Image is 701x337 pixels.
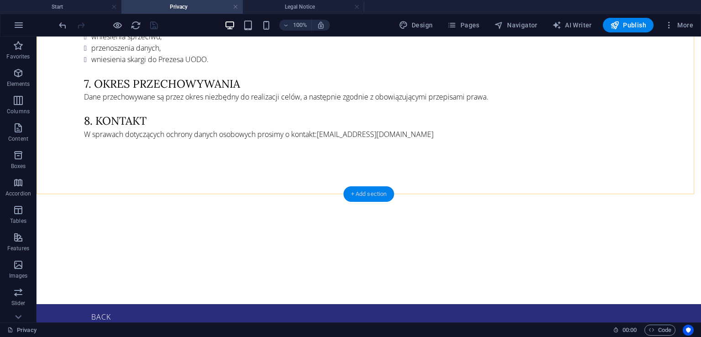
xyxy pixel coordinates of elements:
button: More [661,18,697,32]
button: Navigator [491,18,541,32]
p: Columns [7,108,30,115]
h6: Session time [613,325,637,336]
p: Features [7,245,29,252]
a: Click to cancel selection. Double-click to open Pages [7,325,37,336]
button: Code [644,325,675,336]
h4: Legal Notice [243,2,364,12]
p: Elements [7,80,30,88]
button: reload [130,20,141,31]
p: Slider [11,300,26,307]
p: Images [9,272,28,279]
button: undo [57,20,68,31]
p: Favorites [6,53,30,60]
button: Usercentrics [683,325,694,336]
button: Publish [603,18,654,32]
p: Content [8,135,28,142]
span: Pages [447,21,479,30]
i: Undo: Change text (Ctrl+Z) [58,20,68,31]
span: : [629,326,630,333]
span: Code [649,325,671,336]
p: Tables [10,217,26,225]
span: AI Writer [552,21,592,30]
span: Publish [610,21,646,30]
span: More [664,21,693,30]
p: Accordion [5,190,31,197]
span: Design [399,21,433,30]
h4: Privacy [121,2,243,12]
div: + Add section [344,186,394,202]
span: Navigator [494,21,538,30]
button: AI Writer [549,18,596,32]
span: 00 00 [623,325,637,336]
button: Click here to leave preview mode and continue editing [112,20,123,31]
h6: 100% [293,20,308,31]
i: Reload page [131,20,141,31]
button: Pages [444,18,483,32]
p: Boxes [11,163,26,170]
button: 100% [279,20,312,31]
button: Design [395,18,437,32]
